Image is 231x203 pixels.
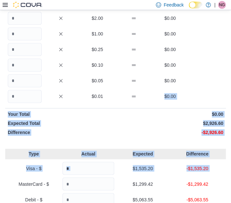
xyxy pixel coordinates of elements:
p: Your Total [8,111,114,117]
p: $0.00 [153,93,187,100]
p: $0.10 [80,62,114,68]
p: Actual [62,151,115,157]
p: $0.01 [80,93,114,100]
p: -$2,926.60 [117,129,223,136]
p: $0.00 [153,31,187,37]
input: Quantity [62,162,115,175]
p: -$1,535.20 [171,165,224,171]
p: $0.00 [153,15,187,21]
p: Expected Total [8,120,114,127]
p: MasterCard - $ [8,181,60,187]
input: Quantity [8,90,42,103]
p: Debit - $ [8,196,60,203]
p: | [214,1,215,9]
input: Dark Mode [189,2,202,8]
p: $0.00 [117,111,223,117]
p: $1.00 [80,31,114,37]
input: Quantity [8,43,42,56]
input: Quantity [62,177,115,190]
p: Visa - $ [8,165,60,171]
p: $1,535.20 [117,165,169,171]
p: $1,299.42 [117,181,169,187]
input: Quantity [8,27,42,40]
span: NG [219,1,225,9]
p: $2.00 [80,15,114,21]
span: Dark Mode [189,8,189,9]
p: -$1,299.42 [171,181,224,187]
input: Quantity [8,12,42,25]
p: Expected [117,151,169,157]
p: $2,926.60 [117,120,223,127]
input: Quantity [8,59,42,72]
p: Difference [8,129,114,136]
p: Type [8,151,60,157]
input: Quantity [8,74,42,87]
span: Feedback [164,2,183,8]
p: $0.05 [80,77,114,84]
p: Difference [171,151,224,157]
p: $0.00 [153,62,187,68]
p: $0.25 [80,46,114,53]
p: -$5,063.55 [171,196,224,203]
img: Cova [13,2,42,8]
p: $0.00 [153,46,187,53]
p: $0.00 [153,77,187,84]
p: $5,063.55 [117,196,169,203]
div: Nadine Guindon [218,1,226,9]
